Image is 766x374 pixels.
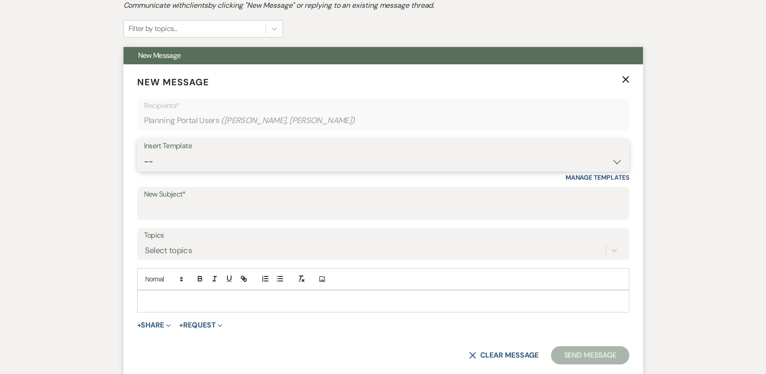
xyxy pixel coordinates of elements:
[137,322,141,329] span: +
[179,322,222,329] button: Request
[145,244,192,257] div: Select topics
[144,188,622,201] label: New Subject*
[469,352,538,359] button: Clear message
[144,112,622,130] div: Planning Portal Users
[137,322,171,329] button: Share
[566,173,629,182] a: Manage Templates
[551,346,629,364] button: Send Message
[179,322,183,329] span: +
[144,100,622,112] p: Recipients*
[138,51,181,60] span: New Message
[144,140,622,153] div: Insert Template
[137,76,209,88] span: New Message
[221,114,355,127] span: ( [PERSON_NAME], [PERSON_NAME] )
[144,229,622,242] label: Topics
[129,23,177,34] div: Filter by topics...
